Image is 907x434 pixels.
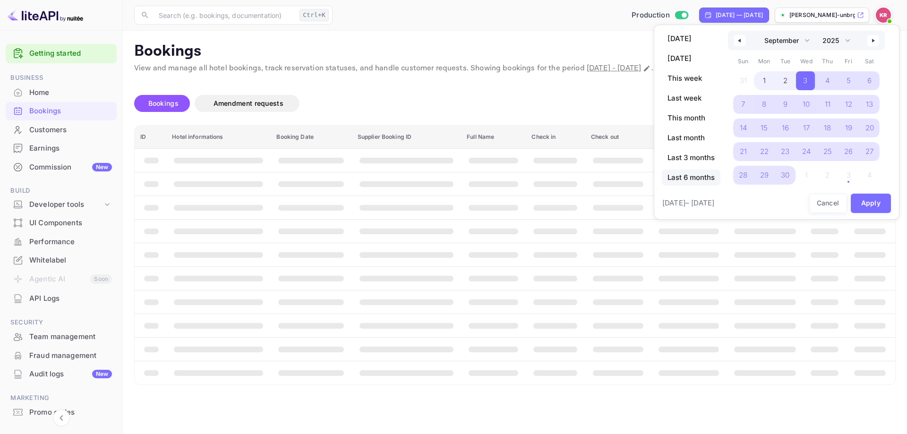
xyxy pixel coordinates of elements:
[859,140,880,159] button: 27
[733,163,754,182] button: 28
[775,140,796,159] button: 23
[775,163,796,182] button: 30
[838,140,859,159] button: 26
[844,143,853,160] span: 26
[817,116,838,135] button: 18
[762,96,766,113] span: 8
[741,96,745,113] span: 7
[838,69,859,88] button: 5
[662,170,720,186] button: Last 6 months
[775,69,796,88] button: 2
[740,119,747,136] span: 14
[859,93,880,111] button: 13
[838,54,859,69] span: Fri
[796,116,817,135] button: 17
[733,54,754,69] span: Sun
[733,140,754,159] button: 21
[662,198,714,209] span: [DATE] – [DATE]
[817,69,838,88] button: 4
[783,96,787,113] span: 9
[760,143,769,160] span: 22
[865,143,873,160] span: 27
[803,96,810,113] span: 10
[838,116,859,135] button: 19
[662,130,720,146] button: Last month
[754,54,775,69] span: Mon
[754,116,775,135] button: 15
[859,54,880,69] span: Sat
[662,90,720,106] button: Last week
[763,72,766,89] span: 1
[796,54,817,69] span: Wed
[662,150,720,166] button: Last 3 months
[838,93,859,111] button: 12
[823,143,832,160] span: 25
[825,72,830,89] span: 4
[847,72,851,89] span: 5
[845,119,852,136] span: 19
[662,110,720,126] button: This month
[733,93,754,111] button: 7
[817,54,838,69] span: Thu
[781,143,789,160] span: 23
[740,143,747,160] span: 21
[796,93,817,111] button: 10
[867,72,872,89] span: 6
[754,93,775,111] button: 8
[796,140,817,159] button: 24
[851,194,891,213] button: Apply
[809,194,847,213] button: Cancel
[754,140,775,159] button: 22
[775,93,796,111] button: 9
[802,143,811,160] span: 24
[866,96,873,113] span: 13
[754,163,775,182] button: 29
[824,119,831,136] span: 18
[865,119,874,136] span: 20
[662,70,720,86] button: This week
[803,119,810,136] span: 17
[845,96,852,113] span: 12
[739,167,747,184] span: 28
[760,167,769,184] span: 29
[859,69,880,88] button: 6
[781,167,789,184] span: 30
[733,116,754,135] button: 14
[825,96,830,113] span: 11
[775,116,796,135] button: 16
[796,69,817,88] button: 3
[761,119,768,136] span: 15
[783,72,787,89] span: 2
[782,119,789,136] span: 16
[817,140,838,159] button: 25
[775,54,796,69] span: Tue
[817,93,838,111] button: 11
[662,31,720,47] button: [DATE]
[662,51,720,67] button: [DATE]
[803,72,807,89] span: 3
[859,116,880,135] button: 20
[754,69,775,88] button: 1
